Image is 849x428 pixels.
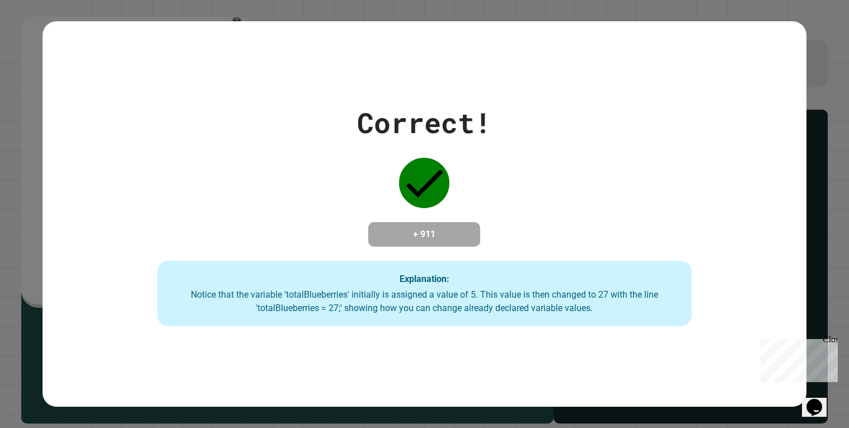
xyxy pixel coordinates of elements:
[400,273,449,284] strong: Explanation:
[4,4,77,71] div: Chat with us now!Close
[357,102,491,144] div: Correct!
[379,228,469,241] h4: + 911
[168,288,681,315] div: Notice that the variable 'totalBlueberries' initially is assigned a value of 5. This value is the...
[756,335,838,382] iframe: chat widget
[802,383,838,417] iframe: chat widget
